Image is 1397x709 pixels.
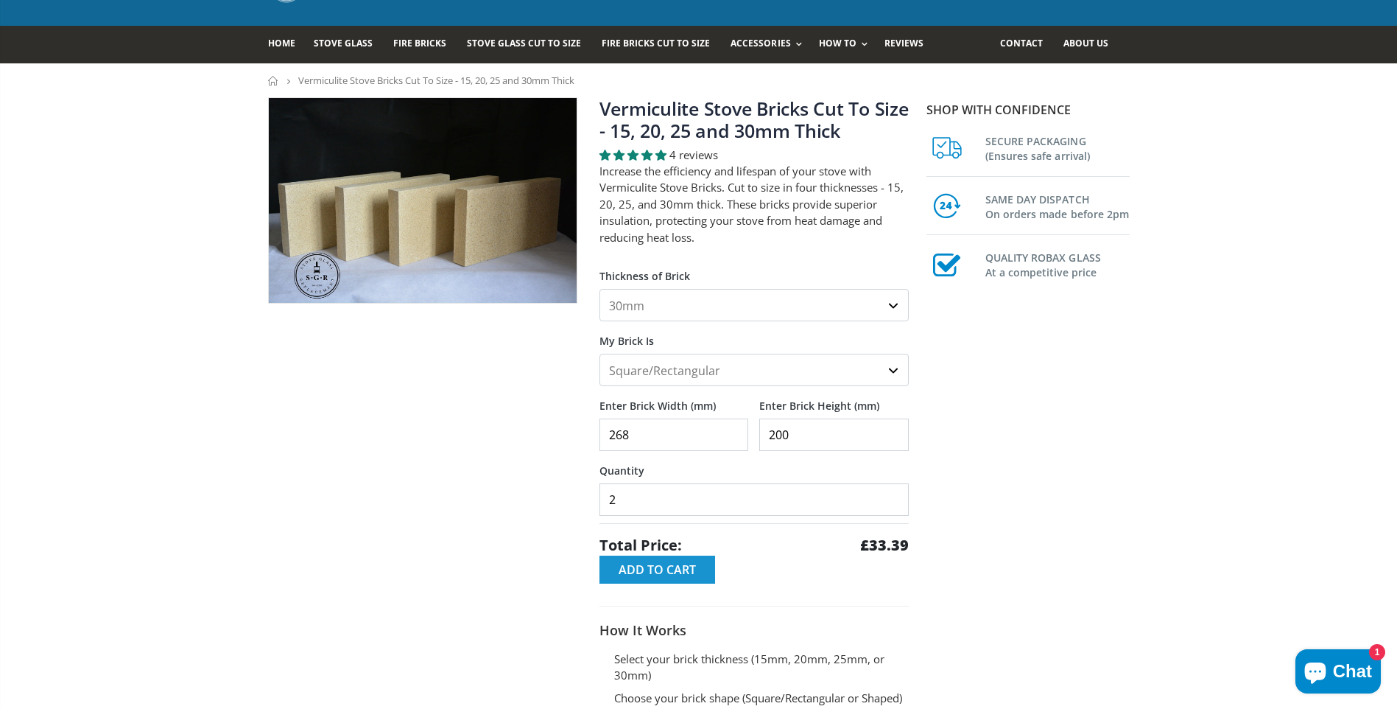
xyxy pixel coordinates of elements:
span: Add to Cart [619,562,696,578]
label: My Brick Is [599,321,909,348]
inbox-online-store-chat: Shopify online store chat [1291,649,1385,697]
a: About us [1063,26,1119,63]
span: About us [1063,37,1108,49]
a: Vermiculite Stove Bricks Cut To Size - 15, 20, 25 and 30mm Thick [599,96,909,143]
span: 4 reviews [669,147,718,162]
span: Home [268,37,295,49]
span: Accessories [731,37,790,49]
span: Stove Glass [314,37,373,49]
span: Fire Bricks [393,37,446,49]
img: 4_fire_bricks_70eb2ac5-0efe-43c4-b3f7-1322dae441b2_800x_crop_center.jpeg [269,98,577,303]
span: Stove Glass Cut To Size [467,37,581,49]
h3: QUALITY ROBAX GLASS At a competitive price [985,248,1130,280]
a: Reviews [884,26,935,63]
label: Quantity [599,451,909,478]
a: How To [819,26,875,63]
li: Select your brick thickness (15mm, 20mm, 25mm, or 30mm) [614,651,909,684]
a: Accessories [731,26,809,63]
a: Stove Glass [314,26,384,63]
p: Shop with confidence [926,101,1130,119]
label: Enter Brick Height (mm) [759,386,909,413]
span: 4.75 stars [599,147,669,162]
strong: £33.39 [860,535,909,556]
label: Enter Brick Width (mm) [599,386,749,413]
span: How To [819,37,856,49]
span: Contact [1000,37,1043,49]
h3: How It Works [599,621,909,639]
p: Increase the efficiency and lifespan of your stove with Vermiculite Stove Bricks. Cut to size in ... [599,163,909,246]
span: Fire Bricks Cut To Size [602,37,710,49]
a: Fire Bricks Cut To Size [602,26,721,63]
h3: SECURE PACKAGING (Ensures safe arrival) [985,131,1130,164]
a: Fire Bricks [393,26,457,63]
h3: SAME DAY DISPATCH On orders made before 2pm [985,189,1130,222]
a: Home [268,76,279,85]
span: Total Price: [599,535,682,556]
label: Thickness of Brick [599,256,909,283]
a: Home [268,26,306,63]
li: Choose your brick shape (Square/Rectangular or Shaped) [614,690,909,707]
a: Stove Glass Cut To Size [467,26,592,63]
span: Reviews [884,37,923,49]
button: Add to Cart [599,556,715,584]
span: Vermiculite Stove Bricks Cut To Size - 15, 20, 25 and 30mm Thick [298,74,574,87]
a: Contact [1000,26,1054,63]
